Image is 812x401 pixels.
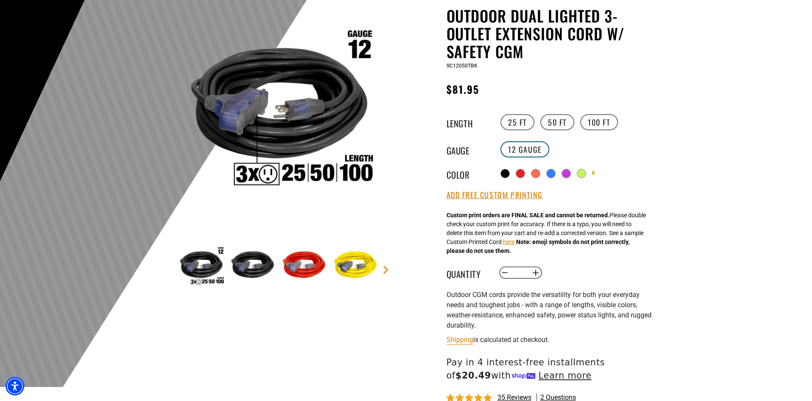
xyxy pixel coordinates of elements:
[503,238,514,247] button: here
[447,291,652,329] span: Outdoor CGM cords provide the versatility for both your everyday needs and toughest jobs - with a...
[500,141,549,157] label: 12 Gauge
[500,114,534,130] label: 25 FT
[447,238,629,254] strong: Note: emoji symbols do not print correctly, please do not use them.
[540,114,574,130] label: 50 FT
[447,211,646,255] div: Please double check your custom print for accuracy. If there is a typo, you will need to delete t...
[6,377,24,395] div: Accessibility Menu
[447,81,479,97] span: $81.95
[447,267,489,278] label: Quantity
[447,168,489,179] legend: Color
[592,169,595,177] div: Yellow
[447,212,610,219] strong: Custom print orders are FINAL SALE and cannot be returned.
[447,144,489,155] legend: Gauge
[382,266,390,274] a: Next
[447,334,655,345] div: is calculated at checkout.
[447,7,655,60] h1: Outdoor Dual Lighted 3-Outlet Extension Cord w/ Safety CGM
[279,242,329,291] img: red
[447,336,473,344] a: Shipping
[447,63,478,69] span: SC12050TBK
[580,114,618,130] label: 100 FT
[447,117,489,128] legend: Length
[447,191,543,200] button: Add Free Custom Printing
[331,242,380,291] img: neon yellow
[228,242,277,291] img: black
